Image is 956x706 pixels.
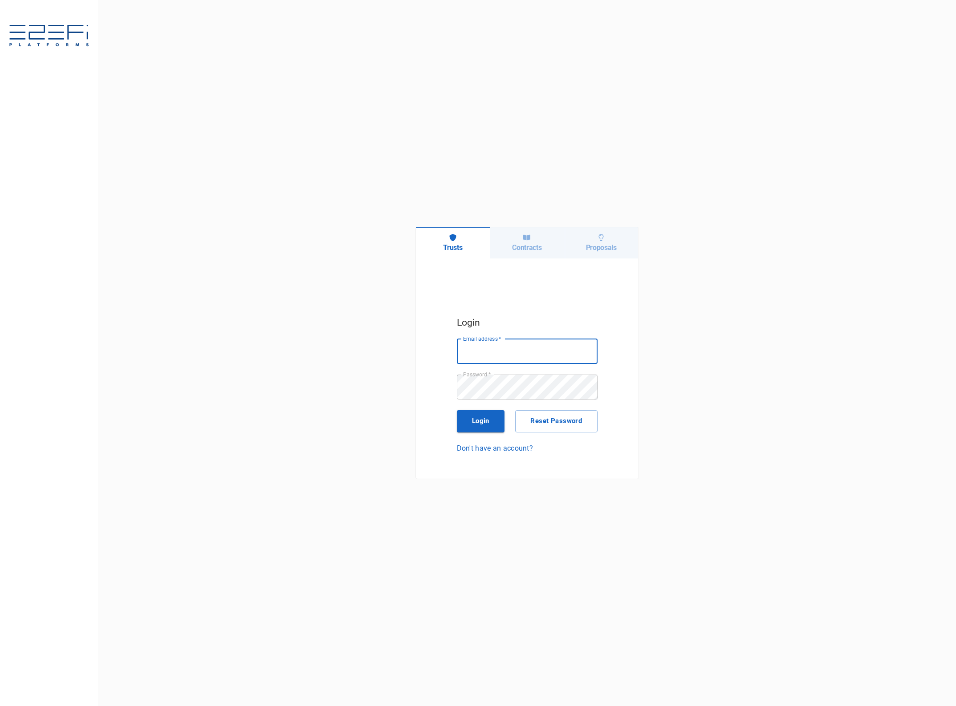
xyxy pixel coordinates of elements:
label: Password [463,371,491,378]
h6: Trusts [443,243,462,252]
button: Reset Password [515,410,597,432]
h6: Proposals [586,243,617,252]
h5: Login [457,315,598,330]
img: E2EFiPLATFORMS-7f06cbf9.svg [9,25,89,48]
label: Email address [463,335,501,343]
h6: Contracts [512,243,541,252]
a: Don't have an account? [457,443,598,453]
button: Login [457,410,505,432]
